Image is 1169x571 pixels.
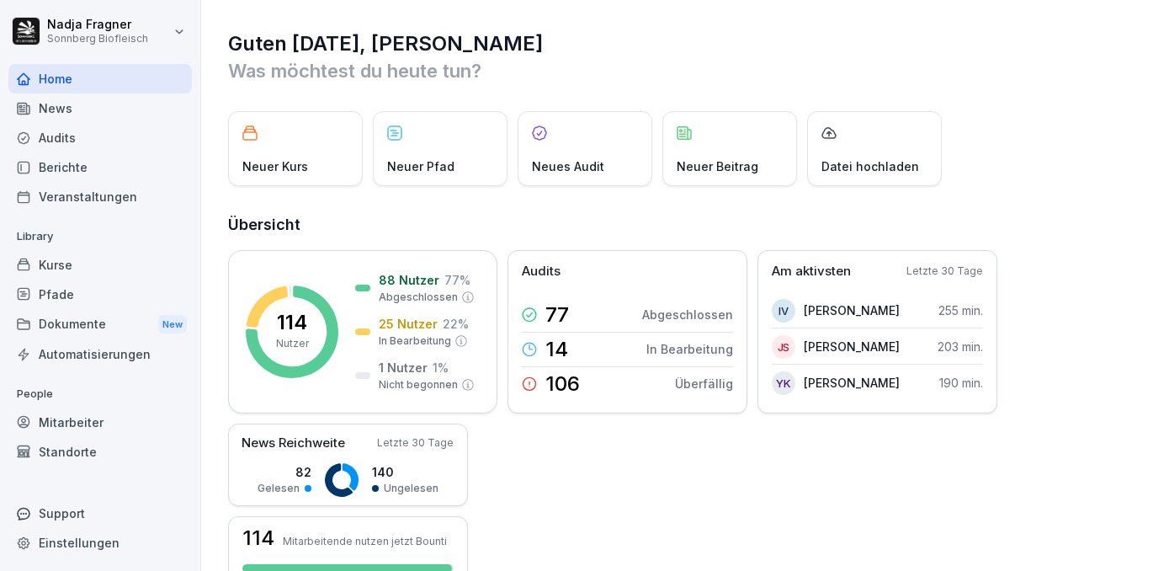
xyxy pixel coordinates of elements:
[379,334,451,349] p: In Bearbeitung
[8,528,192,558] a: Einstellungen
[772,299,795,323] div: IV
[532,157,604,175] p: Neues Audit
[939,374,983,392] p: 190 min.
[158,315,187,334] div: New
[8,152,192,182] a: Berichte
[675,375,733,392] p: Überfällig
[804,374,900,392] p: [PERSON_NAME]
[258,481,300,496] p: Gelesen
[228,30,1144,57] h1: Guten [DATE], [PERSON_NAME]
[242,528,274,548] h3: 114
[8,499,192,528] div: Support
[646,340,733,358] p: In Bearbeitung
[433,359,449,376] p: 1 %
[906,264,983,279] p: Letzte 30 Tage
[8,437,192,467] a: Standorte
[228,57,1144,84] p: Was möchtest du heute tun?
[8,250,192,280] a: Kurse
[545,339,568,360] p: 14
[384,481,438,496] p: Ungelesen
[242,157,308,175] p: Neuer Kurs
[283,535,447,547] p: Mitarbeitende nutzen jetzt Bounti
[772,262,851,281] p: Am aktivsten
[8,309,192,340] div: Dokumente
[804,338,900,355] p: [PERSON_NAME]
[379,290,458,305] p: Abgeschlossen
[379,315,438,333] p: 25 Nutzer
[545,305,569,325] p: 77
[8,223,192,250] p: Library
[8,381,192,408] p: People
[444,271,470,289] p: 77 %
[47,33,148,45] p: Sonnberg Biofleisch
[821,157,919,175] p: Datei hochladen
[8,339,192,369] a: Automatisierungen
[228,213,1144,237] h2: Übersicht
[8,93,192,123] a: News
[545,374,580,394] p: 106
[522,262,561,281] p: Audits
[372,463,438,481] p: 140
[8,123,192,152] a: Audits
[642,306,733,323] p: Abgeschlossen
[379,271,439,289] p: 88 Nutzer
[772,335,795,359] div: JS
[938,302,983,319] p: 255 min.
[938,338,983,355] p: 203 min.
[443,315,469,333] p: 22 %
[277,312,307,333] p: 114
[8,309,192,340] a: DokumenteNew
[258,463,311,481] p: 82
[8,182,192,211] a: Veranstaltungen
[47,18,148,32] p: Nadja Fragner
[8,280,192,309] a: Pfade
[8,64,192,93] a: Home
[677,157,758,175] p: Neuer Beitrag
[276,336,309,351] p: Nutzer
[804,302,900,319] p: [PERSON_NAME]
[772,371,795,395] div: YK
[379,377,458,392] p: Nicht begonnen
[377,435,454,451] p: Letzte 30 Tage
[8,408,192,437] a: Mitarbeiter
[387,157,454,175] p: Neuer Pfad
[379,359,428,376] p: 1 Nutzer
[242,434,345,453] p: News Reichweite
